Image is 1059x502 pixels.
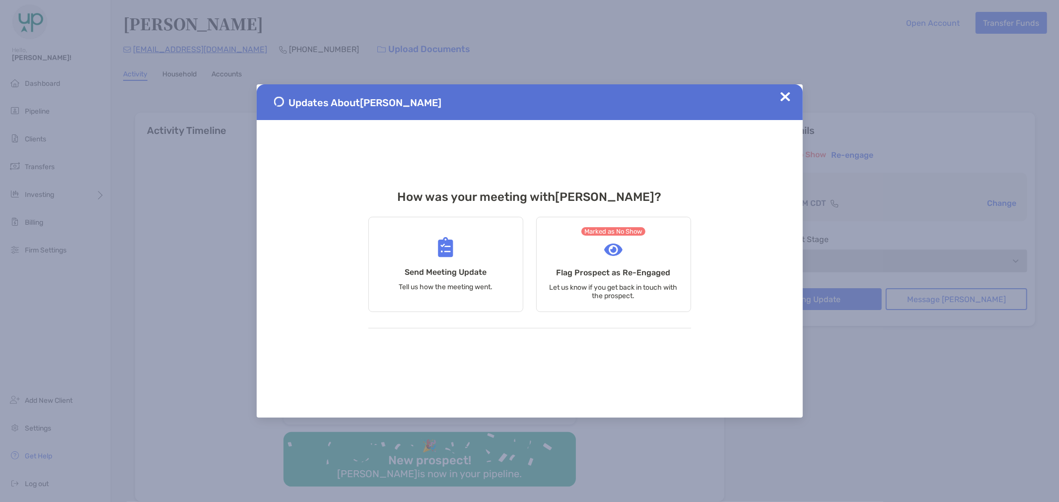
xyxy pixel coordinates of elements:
img: Close Updates Zoe [780,92,790,102]
p: Let us know if you get back in touch with the prospect. [549,283,678,300]
span: Marked as No Show [581,227,645,236]
img: Send Meeting Update 1 [274,97,284,107]
img: Flag Prospect as Re-Engaged [604,244,623,256]
h4: Send Meeting Update [405,267,487,277]
h4: Flag Prospect as Re-Engaged [557,268,671,277]
p: Tell us how the meeting went. [399,283,493,291]
img: Send Meeting Update [438,237,453,257]
h3: How was your meeting with [PERSON_NAME] ? [368,190,691,204]
span: Updates About [PERSON_NAME] [289,97,442,109]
